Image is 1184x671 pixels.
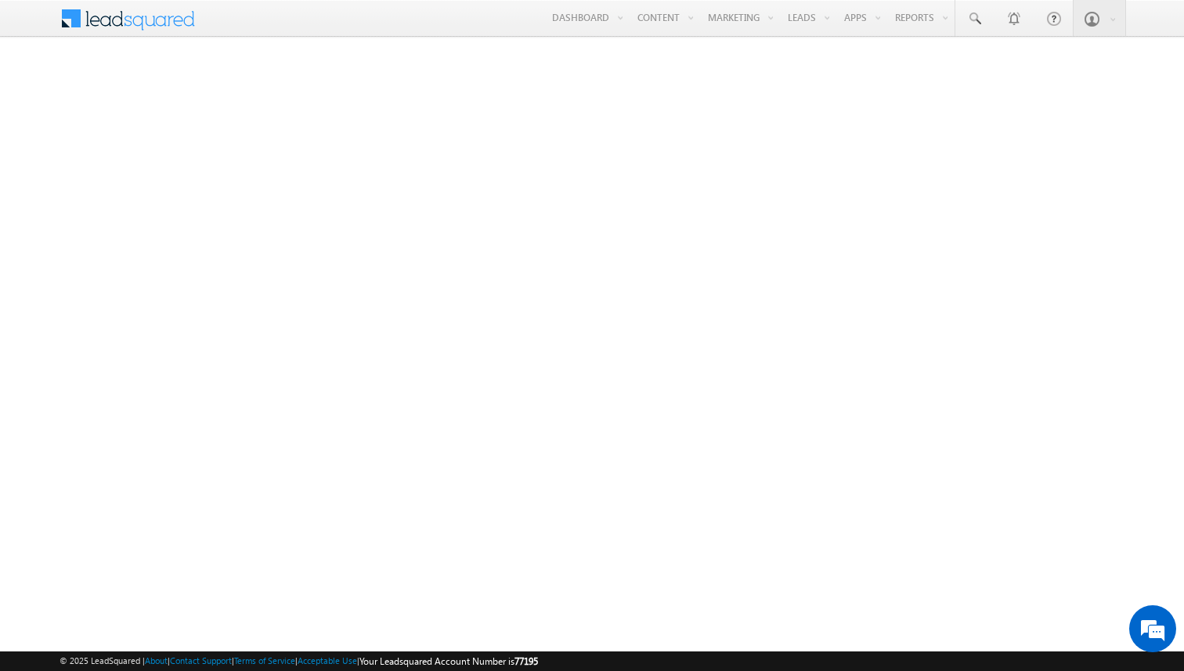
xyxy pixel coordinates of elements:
[514,655,538,667] span: 77195
[234,655,295,666] a: Terms of Service
[359,655,538,667] span: Your Leadsquared Account Number is
[145,655,168,666] a: About
[170,655,232,666] a: Contact Support
[60,654,538,669] span: © 2025 LeadSquared | | | | |
[298,655,357,666] a: Acceptable Use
